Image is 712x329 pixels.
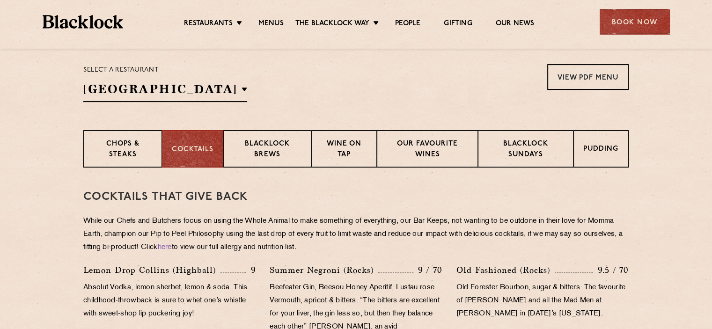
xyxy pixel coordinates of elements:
p: Select a restaurant [83,64,247,76]
p: Our favourite wines [387,139,468,161]
img: BL_Textured_Logo-footer-cropped.svg [43,15,124,29]
a: Gifting [444,19,472,29]
a: Restaurants [184,19,233,29]
h2: [GEOGRAPHIC_DATA] [83,81,247,102]
p: 9.5 / 70 [593,264,629,276]
p: Absolut Vodka, lemon sherbet, lemon & soda. This childhood-throwback is sure to whet one’s whistl... [83,281,256,321]
p: 9 [246,264,256,276]
p: Blacklock Brews [233,139,301,161]
p: While our Chefs and Butchers focus on using the Whole Animal to make something of everything, our... [83,215,629,254]
a: View PDF Menu [547,64,629,90]
div: Book Now [600,9,670,35]
p: Chops & Steaks [94,139,152,161]
a: The Blacklock Way [295,19,369,29]
p: Old Fashioned (Rocks) [456,263,555,277]
p: Pudding [583,144,618,156]
p: Cocktails [172,145,213,155]
p: Summer Negroni (Rocks) [270,263,378,277]
a: Menus [258,19,284,29]
p: Blacklock Sundays [488,139,564,161]
p: Old Forester Bourbon, sugar & bitters. The favourite of [PERSON_NAME] and all the Mad Men at [PER... [456,281,629,321]
a: here [158,244,172,251]
a: Our News [496,19,535,29]
h3: Cocktails That Give Back [83,191,629,203]
p: Lemon Drop Collins (Highball) [83,263,220,277]
p: 9 / 70 [413,264,442,276]
a: People [395,19,420,29]
p: Wine on Tap [321,139,367,161]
